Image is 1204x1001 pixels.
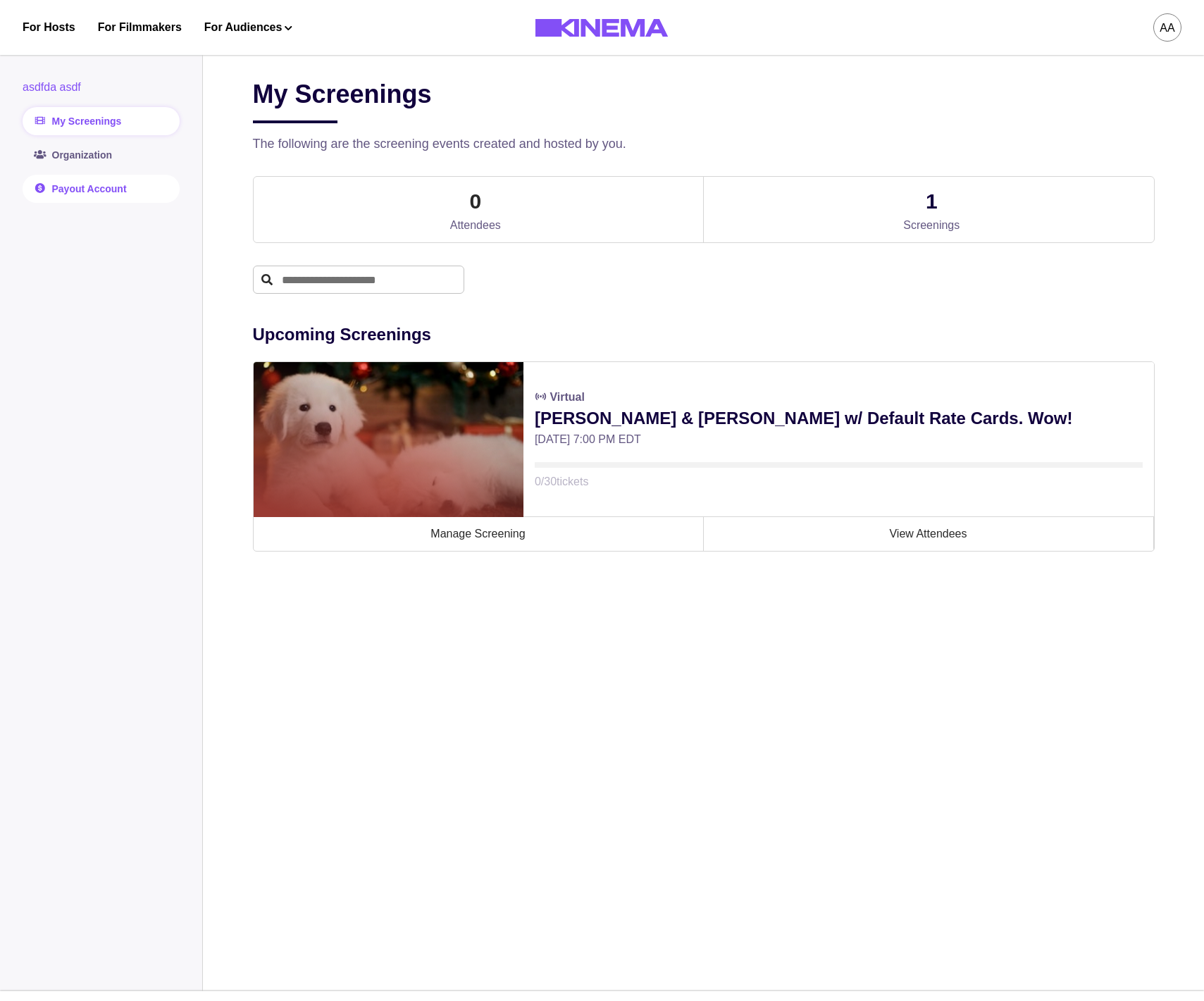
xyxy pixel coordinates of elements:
[253,322,1155,347] p: Upcoming Screenings
[450,217,501,234] p: Attendees
[1160,20,1174,37] div: aa
[253,79,432,123] h2: My Screenings
[23,19,75,36] a: For Hosts
[469,185,481,217] p: 0
[254,517,704,551] a: Manage Screening
[98,19,182,36] a: For Filmmakers
[704,517,1154,551] a: View Attendees
[535,406,1143,431] p: [PERSON_NAME] & [PERSON_NAME] w/ Default Rate Cards. Wow!
[204,19,292,36] button: For Audiences
[926,185,938,217] p: 1
[253,135,1155,154] p: The following are the screening events created and hosted by you.
[23,141,180,169] a: Organization
[535,431,1143,448] p: [DATE] 7:00 PM EDT
[23,175,180,203] a: Payout Account
[903,217,960,234] p: Screenings
[535,473,1143,490] p: 0 / 30 tickets
[23,79,180,96] div: asdfda asdf
[550,389,585,406] p: Virtual
[23,107,180,135] a: My Screenings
